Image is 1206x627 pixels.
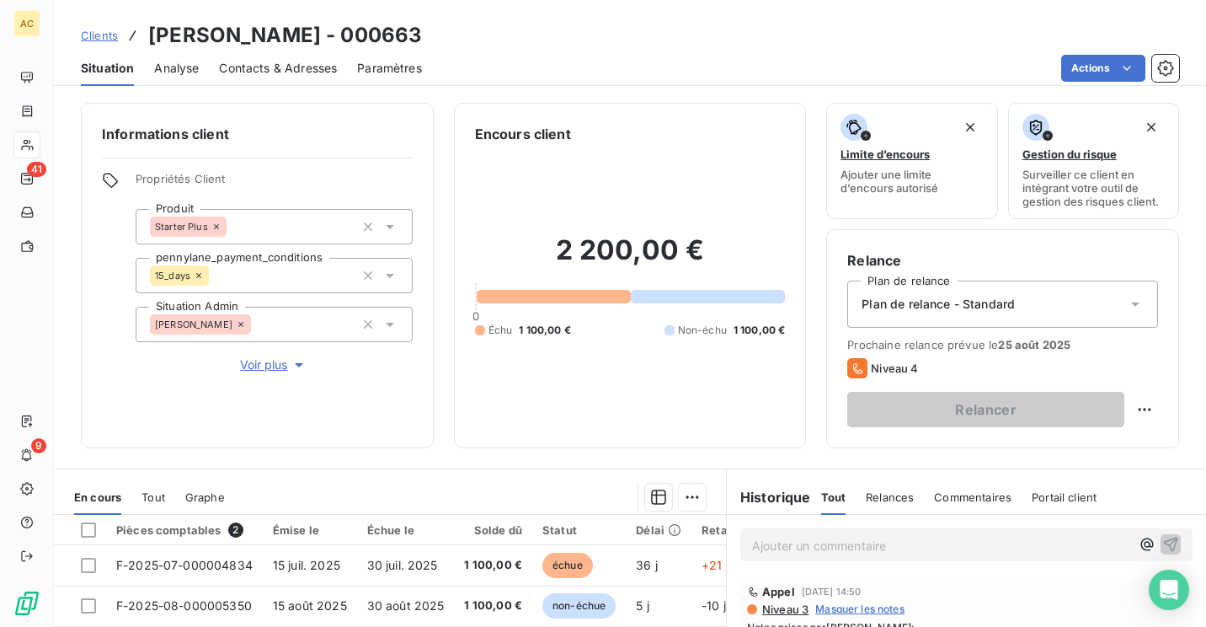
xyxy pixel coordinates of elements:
span: [PERSON_NAME] [155,319,232,330]
span: Surveiller ce client en intégrant votre outil de gestion des risques client. [1022,168,1165,208]
span: Clients [81,29,118,42]
input: Ajouter une valeur [209,268,222,283]
span: Graphe [185,490,225,504]
span: 2 [228,522,243,538]
h6: Encours client [475,124,571,144]
span: 25 août 2025 [998,338,1070,351]
div: AC [13,10,40,37]
span: Ajouter une limite d’encours autorisé [840,168,983,195]
a: 41 [13,165,40,192]
div: Statut [542,523,616,537]
span: -10 j [702,598,726,613]
span: Portail client [1032,490,1097,504]
span: Non-échu [678,323,727,338]
button: Relancer [847,392,1124,427]
button: Limite d’encoursAjouter une limite d’encours autorisé [826,103,997,219]
button: Actions [1061,55,1145,82]
span: Analyse [154,60,199,77]
div: Pièces comptables [116,522,253,538]
div: Échue le [367,523,445,537]
span: 1 100,00 € [519,323,571,338]
span: 5 j [636,598,648,613]
button: Voir plus [136,356,413,374]
span: Limite d’encours [840,147,930,161]
span: +21 j [702,558,728,572]
span: 1 100,00 € [734,323,786,338]
h3: [PERSON_NAME] - 000663 [148,20,422,51]
div: Émise le [273,523,347,537]
h2: 2 200,00 € [475,233,786,284]
input: Ajouter une valeur [251,317,264,332]
span: 30 juil. 2025 [367,558,438,572]
input: Ajouter une valeur [227,219,240,234]
span: Prochaine relance prévue le [847,338,1158,351]
span: Échu [488,323,513,338]
span: Gestion du risque [1022,147,1117,161]
h6: Informations client [102,124,413,144]
div: Retard [702,523,755,537]
img: Logo LeanPay [13,590,40,617]
span: Masquer les notes [815,602,904,617]
span: 41 [27,162,46,177]
span: [DATE] 14:50 [802,587,862,597]
a: Clients [81,27,118,44]
span: Starter Plus [155,222,208,232]
span: Tout [141,490,165,504]
div: Solde dû [464,523,522,537]
div: Open Intercom Messenger [1149,570,1189,610]
span: F-2025-07-000004834 [116,558,253,572]
span: 15_days [155,271,190,281]
span: Appel [762,585,795,598]
span: Paramètres [357,60,422,77]
span: Contacts & Adresses [219,60,337,77]
span: 9 [31,438,46,453]
span: Tout [821,490,846,504]
span: Niveau 3 [760,603,808,616]
span: 36 j [636,558,658,572]
span: Niveau 4 [871,362,918,375]
span: F-2025-08-000005350 [116,598,252,613]
h6: Relance [847,250,1158,271]
span: non-échue [542,593,616,619]
span: échue [542,553,593,578]
span: Relances [866,490,914,504]
span: Situation [81,60,134,77]
span: 30 août 2025 [367,598,445,613]
span: 1 100,00 € [464,557,522,574]
span: En cours [74,490,121,504]
span: Voir plus [240,356,307,373]
span: Commentaires [934,490,1011,504]
span: 15 juil. 2025 [273,558,340,572]
span: 1 100,00 € [464,598,522,614]
div: Délai [636,523,681,537]
span: Plan de relance - Standard [862,296,1015,313]
h6: Historique [727,487,811,507]
button: Gestion du risqueSurveiller ce client en intégrant votre outil de gestion des risques client. [1008,103,1179,219]
span: 15 août 2025 [273,598,347,613]
span: 0 [472,309,479,323]
span: Propriétés Client [136,172,413,196]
